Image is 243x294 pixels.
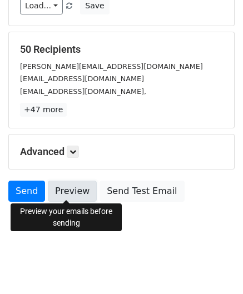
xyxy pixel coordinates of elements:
[20,87,146,96] small: [EMAIL_ADDRESS][DOMAIN_NAME],
[20,74,144,83] small: [EMAIL_ADDRESS][DOMAIN_NAME]
[8,181,45,202] a: Send
[11,203,122,231] div: Preview your emails before sending
[100,181,184,202] a: Send Test Email
[187,241,243,294] iframe: Chat Widget
[20,43,223,56] h5: 50 Recipients
[20,146,223,158] h5: Advanced
[48,181,97,202] a: Preview
[20,62,203,71] small: [PERSON_NAME][EMAIL_ADDRESS][DOMAIN_NAME]
[20,103,67,117] a: +47 more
